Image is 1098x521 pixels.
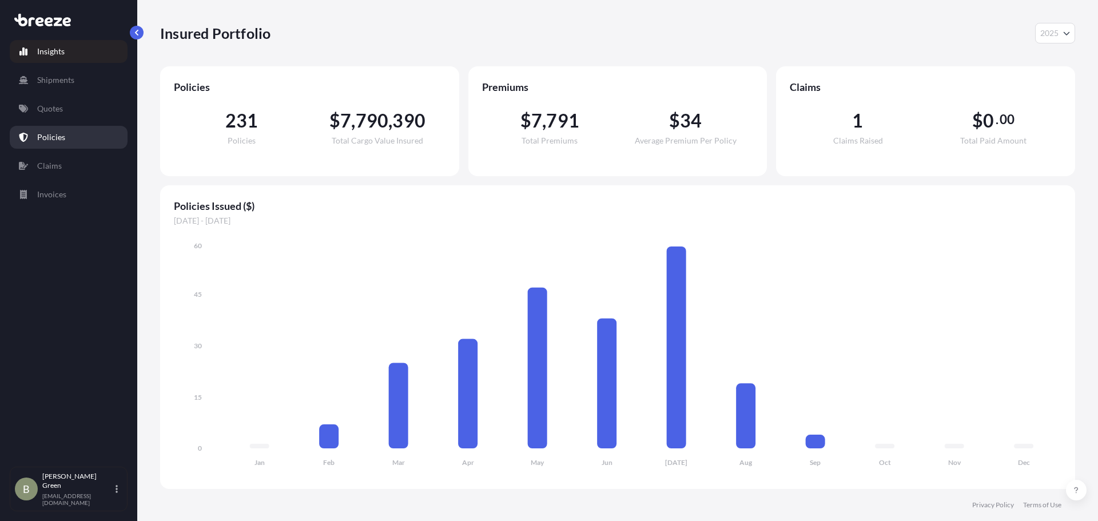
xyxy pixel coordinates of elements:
[10,183,128,206] a: Invoices
[1040,27,1059,39] span: 2025
[810,458,821,467] tspan: Sep
[37,103,63,114] p: Quotes
[879,458,891,467] tspan: Oct
[392,112,425,130] span: 390
[1018,458,1030,467] tspan: Dec
[790,80,1061,94] span: Claims
[462,458,474,467] tspan: Apr
[37,160,62,172] p: Claims
[356,112,389,130] span: 790
[194,290,202,299] tspan: 45
[174,80,445,94] span: Policies
[546,112,579,130] span: 791
[960,137,1027,145] span: Total Paid Amount
[198,444,202,452] tspan: 0
[635,137,737,145] span: Average Premium Per Policy
[10,126,128,149] a: Policies
[739,458,753,467] tspan: Aug
[665,458,687,467] tspan: [DATE]
[37,189,66,200] p: Invoices
[482,80,754,94] span: Premiums
[10,154,128,177] a: Claims
[531,458,544,467] tspan: May
[996,115,998,124] span: .
[194,393,202,401] tspan: 15
[42,492,113,506] p: [EMAIL_ADDRESS][DOMAIN_NAME]
[531,112,542,130] span: 7
[1035,23,1075,43] button: Year Selector
[329,112,340,130] span: $
[351,112,355,130] span: ,
[160,24,270,42] p: Insured Portfolio
[10,69,128,92] a: Shipments
[542,112,546,130] span: ,
[10,97,128,120] a: Quotes
[680,112,702,130] span: 34
[254,458,265,467] tspan: Jan
[948,458,961,467] tspan: Nov
[669,112,680,130] span: $
[174,199,1061,213] span: Policies Issued ($)
[228,137,256,145] span: Policies
[1000,115,1015,124] span: 00
[983,112,994,130] span: 0
[340,112,351,130] span: 7
[852,112,863,130] span: 1
[37,74,74,86] p: Shipments
[194,341,202,350] tspan: 30
[833,137,883,145] span: Claims Raised
[42,472,113,490] p: [PERSON_NAME] Green
[37,46,65,57] p: Insights
[520,112,531,130] span: $
[37,132,65,143] p: Policies
[332,137,423,145] span: Total Cargo Value Insured
[1023,500,1061,510] a: Terms of Use
[602,458,612,467] tspan: Jun
[23,483,30,495] span: B
[972,500,1014,510] a: Privacy Policy
[323,458,335,467] tspan: Feb
[392,458,405,467] tspan: Mar
[972,112,983,130] span: $
[522,137,578,145] span: Total Premiums
[194,241,202,250] tspan: 60
[10,40,128,63] a: Insights
[225,112,258,130] span: 231
[388,112,392,130] span: ,
[174,215,1061,226] span: [DATE] - [DATE]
